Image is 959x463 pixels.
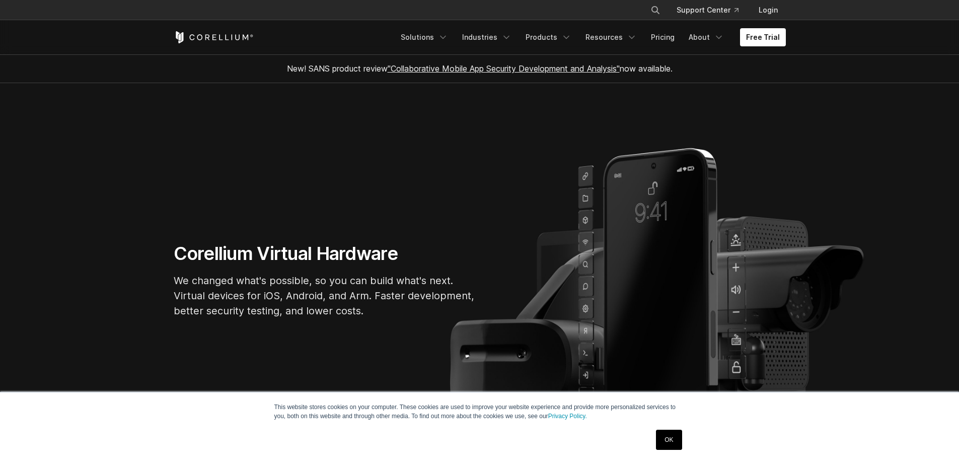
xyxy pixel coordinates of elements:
h1: Corellium Virtual Hardware [174,242,476,265]
a: Pricing [645,28,681,46]
a: Corellium Home [174,31,254,43]
a: Login [751,1,786,19]
a: "Collaborative Mobile App Security Development and Analysis" [388,63,620,74]
a: OK [656,430,682,450]
button: Search [646,1,665,19]
a: Industries [456,28,518,46]
a: Free Trial [740,28,786,46]
a: Solutions [395,28,454,46]
p: This website stores cookies on your computer. These cookies are used to improve your website expe... [274,403,685,421]
a: Resources [579,28,643,46]
p: We changed what's possible, so you can build what's next. Virtual devices for iOS, Android, and A... [174,273,476,318]
a: About [683,28,730,46]
div: Navigation Menu [638,1,786,19]
a: Privacy Policy. [548,413,587,420]
a: Support Center [669,1,747,19]
a: Products [520,28,577,46]
div: Navigation Menu [395,28,786,46]
span: New! SANS product review now available. [287,63,673,74]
